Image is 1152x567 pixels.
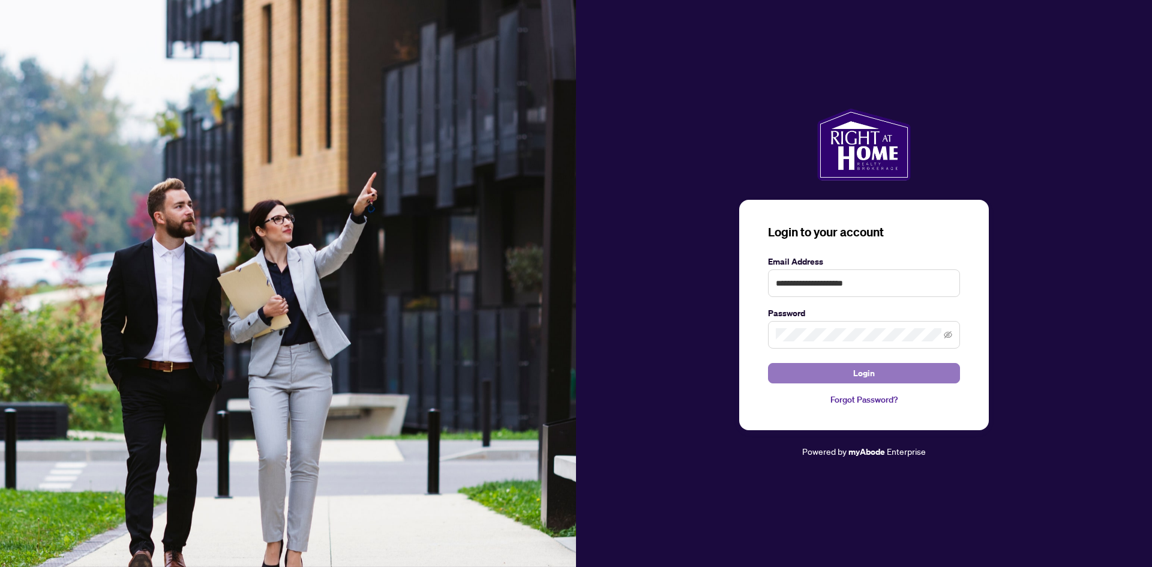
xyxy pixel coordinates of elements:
img: ma-logo [817,109,910,181]
span: Login [853,364,875,383]
h3: Login to your account [768,224,960,241]
label: Email Address [768,255,960,268]
label: Password [768,307,960,320]
span: eye-invisible [944,331,952,339]
span: Enterprise [887,446,926,457]
a: Forgot Password? [768,393,960,406]
button: Login [768,363,960,383]
a: myAbode [848,445,885,458]
span: Powered by [802,446,847,457]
